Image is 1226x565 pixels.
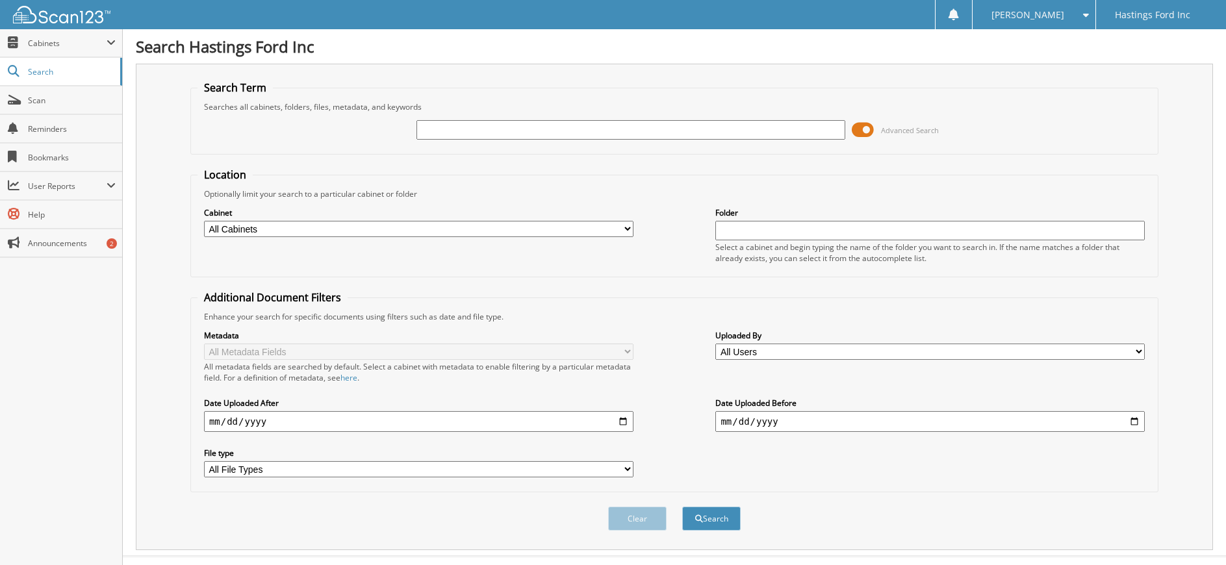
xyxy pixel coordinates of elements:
[715,330,1145,341] label: Uploaded By
[198,311,1151,322] div: Enhance your search for specific documents using filters such as date and file type.
[1161,503,1226,565] iframe: Chat Widget
[991,11,1064,19] span: [PERSON_NAME]
[204,361,633,383] div: All metadata fields are searched by default. Select a cabinet with metadata to enable filtering b...
[204,397,633,408] label: Date Uploaded After
[715,242,1145,264] div: Select a cabinet and begin typing the name of the folder you want to search in. If the name match...
[136,36,1213,57] h1: Search Hastings Ford Inc
[715,397,1145,408] label: Date Uploaded Before
[28,123,116,134] span: Reminders
[881,125,939,135] span: Advanced Search
[682,507,741,531] button: Search
[204,411,633,432] input: start
[715,411,1145,432] input: end
[28,181,107,192] span: User Reports
[28,238,116,249] span: Announcements
[28,209,116,220] span: Help
[198,188,1151,199] div: Optionally limit your search to a particular cabinet or folder
[608,507,667,531] button: Clear
[204,330,633,341] label: Metadata
[107,238,117,249] div: 2
[204,447,633,458] label: File type
[1115,11,1190,19] span: Hastings Ford Inc
[28,66,114,77] span: Search
[13,6,110,23] img: scan123-logo-white.svg
[340,372,357,383] a: here
[198,290,348,305] legend: Additional Document Filters
[28,38,107,49] span: Cabinets
[204,207,633,218] label: Cabinet
[198,81,273,95] legend: Search Term
[28,152,116,163] span: Bookmarks
[28,95,116,106] span: Scan
[198,168,253,182] legend: Location
[198,101,1151,112] div: Searches all cabinets, folders, files, metadata, and keywords
[715,207,1145,218] label: Folder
